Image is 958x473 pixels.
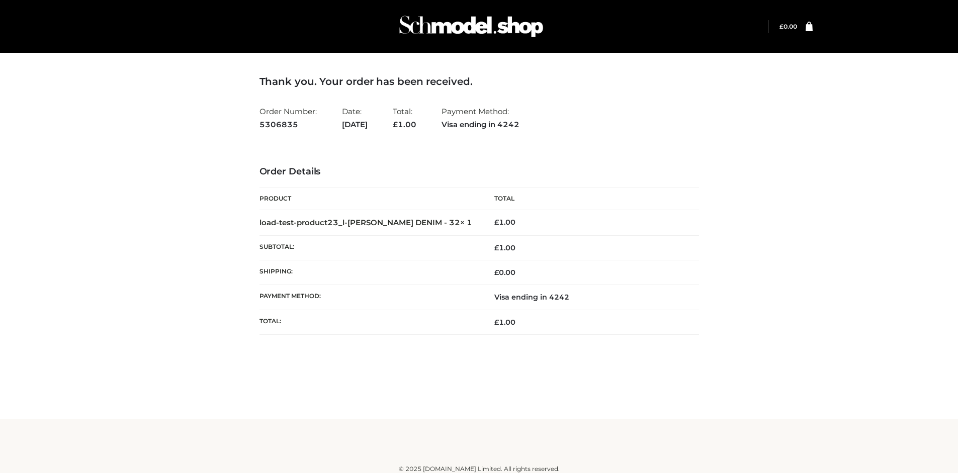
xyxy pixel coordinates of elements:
[259,310,479,334] th: Total:
[342,103,368,133] li: Date:
[393,120,398,129] span: £
[494,243,499,252] span: £
[779,23,783,30] span: £
[494,243,515,252] span: 1.00
[259,260,479,285] th: Shipping:
[479,187,699,210] th: Total
[442,118,519,131] strong: Visa ending in 4242
[494,268,499,277] span: £
[393,120,416,129] span: 1.00
[779,23,797,30] a: £0.00
[396,7,547,46] img: Schmodel Admin 964
[259,118,317,131] strong: 5306835
[342,118,368,131] strong: [DATE]
[479,285,699,310] td: Visa ending in 4242
[259,235,479,260] th: Subtotal:
[259,103,317,133] li: Order Number:
[494,318,499,327] span: £
[494,218,515,227] bdi: 1.00
[259,285,479,310] th: Payment method:
[442,103,519,133] li: Payment Method:
[259,166,699,177] h3: Order Details
[494,268,515,277] bdi: 0.00
[494,218,499,227] span: £
[779,23,797,30] bdi: 0.00
[259,187,479,210] th: Product
[259,218,472,227] strong: load-test-product23_l-[PERSON_NAME] DENIM - 32
[259,75,699,87] h3: Thank you. Your order has been received.
[393,103,416,133] li: Total:
[460,218,472,227] strong: × 1
[494,318,515,327] span: 1.00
